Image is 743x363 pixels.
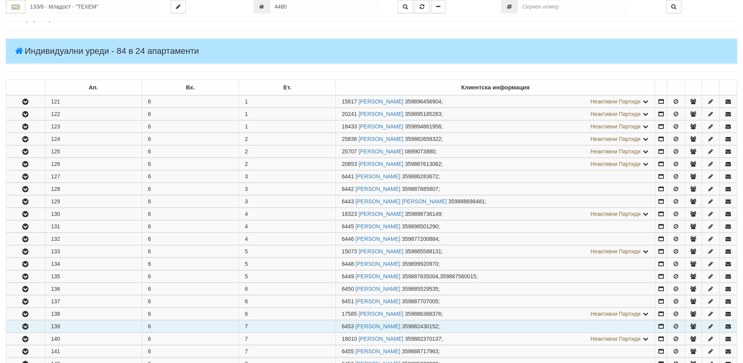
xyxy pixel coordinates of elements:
span: 6 [245,311,248,317]
td: 125 [45,146,142,158]
b: Ап. [89,84,98,91]
td: 6 [142,258,239,270]
a: [PERSON_NAME] [355,286,400,292]
td: 6 [142,283,239,295]
td: 141 [45,345,142,358]
span: Партида № [342,123,357,130]
b: Вх. [186,84,195,91]
span: Партида № [342,98,357,105]
span: 359887885607 [402,186,438,192]
span: 6 [245,298,248,304]
span: 4 [245,223,248,230]
a: [PERSON_NAME] [355,261,400,267]
span: Партида № [342,136,357,142]
span: 2 [245,136,248,142]
td: ; [336,146,655,158]
span: 3 [245,198,248,205]
span: 359898501290 [402,223,438,230]
td: 6 [142,133,239,145]
td: 140 [45,333,142,345]
a: [PERSON_NAME] [358,136,403,142]
span: 2 [245,148,248,155]
span: Неактивни Партиди [590,211,641,217]
span: 0899073880 [405,148,435,155]
span: 6 [245,286,248,292]
span: Партида № [342,311,357,317]
td: 6 [142,270,239,283]
span: 359888698481 [448,198,484,205]
span: 7 [245,348,248,354]
a: [PERSON_NAME] [355,273,400,279]
td: 123 [45,121,142,133]
td: 133 [45,246,142,258]
td: ; [336,246,655,258]
span: Партида № [342,286,354,292]
a: [PERSON_NAME] [358,148,403,155]
td: ; [336,158,655,170]
span: Неактивни Партиди [590,98,641,105]
a: [PERSON_NAME] [358,161,403,167]
span: Партида № [342,211,357,217]
td: 121 [45,95,142,108]
span: Партида № [342,186,354,192]
a: [PERSON_NAME] [358,336,403,342]
span: 1 [245,123,248,130]
td: 136 [45,283,142,295]
a: [PERSON_NAME] [PERSON_NAME] [355,198,447,205]
td: 6 [142,121,239,133]
td: Ап.: No sort applied, sorting is disabled [45,80,142,96]
span: Партида № [342,161,357,167]
span: 7 [245,336,248,342]
td: Вх.: No sort applied, sorting is disabled [142,80,239,96]
span: 359898736149 [405,211,441,217]
td: 6 [142,345,239,358]
span: 7 [245,323,248,329]
span: Неактивни Партиди [590,123,641,130]
td: ; [336,320,655,333]
td: Ет.: No sort applied, sorting is disabled [239,80,336,96]
td: 139 [45,320,142,333]
a: [PERSON_NAME] [355,236,400,242]
td: ; [336,295,655,308]
span: 359895185283 [405,111,441,117]
td: 6 [142,183,239,195]
td: 124 [45,133,142,145]
td: 6 [142,308,239,320]
span: 359887613062 [405,161,441,167]
h4: Индивидуални уреди - 84 в 24 апартаменти [6,39,737,64]
td: ; [336,133,655,145]
span: Неактивни Партиди [590,148,641,155]
td: Клиентска информация: No sort applied, sorting is disabled [336,80,655,96]
span: 359886283672 [402,173,438,180]
a: [PERSON_NAME] [358,311,403,317]
span: Партида № [342,323,354,329]
span: Партида № [342,261,354,267]
td: 132 [45,233,142,245]
span: 1 [245,98,248,105]
b: Клиентска информация [461,84,530,91]
td: ; [336,171,655,183]
span: Партида № [342,173,354,180]
span: Партида № [342,348,354,354]
td: 126 [45,158,142,170]
span: 359899920970 [402,261,438,267]
a: [PERSON_NAME] [358,111,403,117]
span: Неактивни Партиди [590,161,641,167]
span: Партида № [342,111,357,117]
td: : No sort applied, sorting is disabled [667,80,684,96]
td: ; [336,283,655,295]
a: [PERSON_NAME] [355,223,400,230]
span: 5 [245,261,248,267]
span: 359894861956 [405,123,441,130]
span: 359882370137 [405,336,441,342]
span: Партида № [342,223,354,230]
td: ; [336,208,655,220]
span: Неактивни Партиди [590,336,641,342]
td: 6 [142,246,239,258]
td: 134 [45,258,142,270]
span: 4 [245,236,248,242]
td: 6 [142,333,239,345]
td: ; [336,270,655,283]
td: 128 [45,183,142,195]
span: Партида № [342,198,354,205]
